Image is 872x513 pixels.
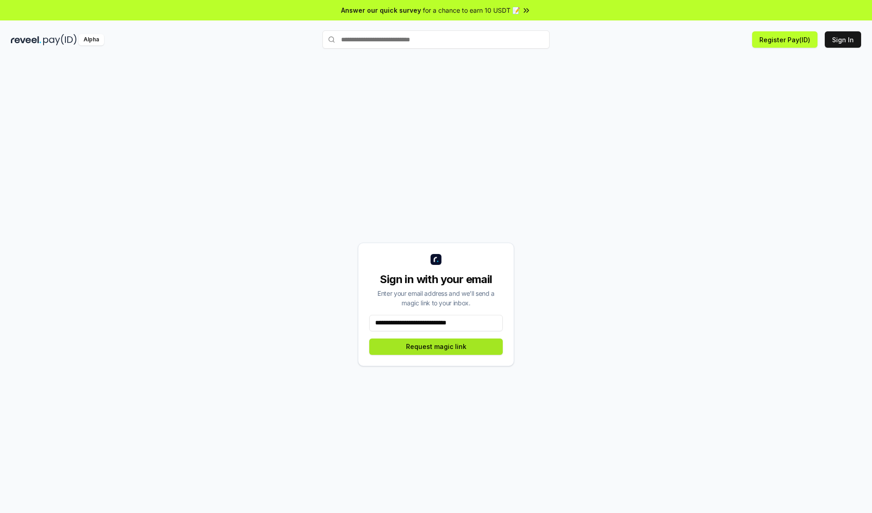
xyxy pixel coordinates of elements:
div: Sign in with your email [369,272,503,287]
span: Answer our quick survey [341,5,421,15]
img: reveel_dark [11,34,41,45]
div: Enter your email address and we’ll send a magic link to your inbox. [369,289,503,308]
span: for a chance to earn 10 USDT 📝 [423,5,520,15]
button: Request magic link [369,339,503,355]
img: logo_small [431,254,441,265]
button: Sign In [825,31,861,48]
button: Register Pay(ID) [752,31,817,48]
div: Alpha [79,34,104,45]
img: pay_id [43,34,77,45]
